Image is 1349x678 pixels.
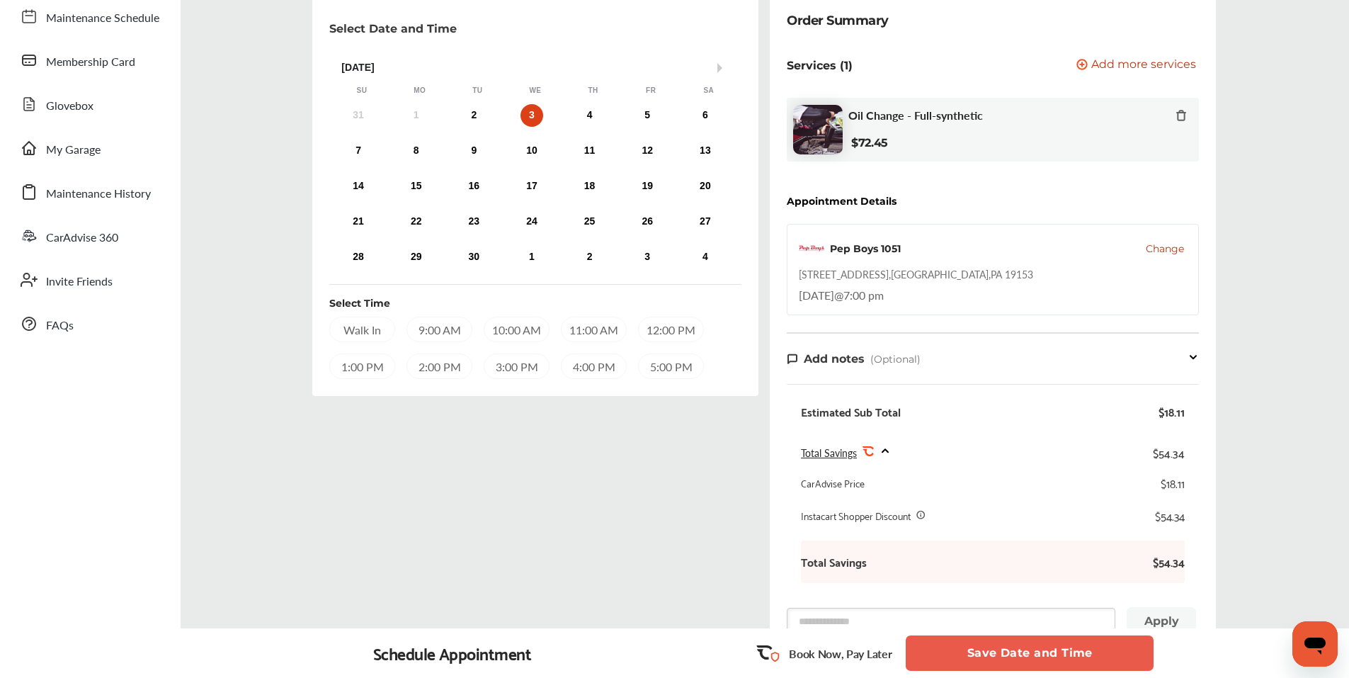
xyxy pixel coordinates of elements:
div: Choose Saturday, October 4th, 2025 [694,246,717,269]
div: 2:00 PM [406,354,472,379]
a: My Garage [13,130,166,166]
span: Invite Friends [46,273,113,291]
div: Mo [413,86,427,96]
div: $18.11 [1159,405,1185,419]
div: Choose Thursday, September 25th, 2025 [579,210,601,233]
a: FAQs [13,305,166,342]
div: Choose Sunday, September 14th, 2025 [347,175,370,198]
span: Oil Change - Full-synthetic [848,108,983,122]
span: Total Savings [801,446,857,460]
div: Choose Thursday, September 4th, 2025 [579,104,601,127]
div: 3:00 PM [484,354,550,379]
div: We [528,86,542,96]
div: Appointment Details [787,196,897,207]
div: 11:00 AM [561,317,627,342]
div: Choose Monday, September 8th, 2025 [405,140,428,162]
div: $54.34 [1155,509,1185,523]
div: Choose Wednesday, October 1st, 2025 [520,246,543,269]
p: Book Now, Pay Later [789,645,892,662]
div: Su [355,86,369,96]
span: [DATE] [799,287,834,303]
div: Choose Tuesday, September 16th, 2025 [462,175,485,198]
div: Walk In [329,317,395,342]
b: Total Savings [801,555,867,569]
div: Choose Sunday, September 21st, 2025 [347,210,370,233]
b: $54.34 [1142,555,1185,569]
div: Select Time [329,296,390,310]
div: Choose Friday, September 26th, 2025 [636,210,659,233]
img: oil-change-thumb.jpg [793,105,843,154]
div: Not available Sunday, August 31st, 2025 [347,104,370,127]
div: Choose Thursday, September 18th, 2025 [579,175,601,198]
div: Instacart Shopper Discount [801,509,911,523]
div: 9:00 AM [406,317,472,342]
div: Choose Wednesday, September 10th, 2025 [520,140,543,162]
p: Select Date and Time [329,22,457,35]
div: 1:00 PM [329,354,395,379]
div: Choose Monday, September 22nd, 2025 [405,210,428,233]
a: Maintenance History [13,174,166,210]
div: Choose Thursday, October 2nd, 2025 [579,246,601,269]
div: Pep Boys 1051 [830,242,901,256]
button: Next Month [717,63,727,73]
a: Add more services [1076,59,1199,72]
div: Not available Monday, September 1st, 2025 [405,104,428,127]
div: Choose Saturday, September 13th, 2025 [694,140,717,162]
div: Choose Tuesday, September 30th, 2025 [462,246,485,269]
div: 10:00 AM [484,317,550,342]
div: month 2025-09 [329,101,734,271]
div: Schedule Appointment [373,643,532,663]
div: Choose Wednesday, September 24th, 2025 [520,210,543,233]
div: Estimated Sub Total [801,405,901,419]
div: Choose Tuesday, September 2nd, 2025 [462,104,485,127]
div: Choose Friday, September 5th, 2025 [636,104,659,127]
div: $18.11 [1161,476,1185,490]
a: Membership Card [13,42,166,79]
div: Choose Tuesday, September 23rd, 2025 [462,210,485,233]
button: Apply [1127,607,1196,635]
span: @ [834,287,843,303]
button: Save Date and Time [906,635,1154,671]
span: FAQs [46,317,74,335]
span: (Optional) [870,353,921,366]
div: Choose Saturday, September 20th, 2025 [694,175,717,198]
div: 4:00 PM [561,354,627,379]
span: Membership Card [46,53,135,72]
img: note-icon.db9493fa.svg [787,353,798,365]
div: Choose Monday, September 15th, 2025 [405,175,428,198]
div: Choose Sunday, September 7th, 2025 [347,140,370,162]
div: Choose Monday, September 29th, 2025 [405,246,428,269]
div: Th [586,86,600,96]
b: $72.45 [851,136,888,149]
span: Glovebox [46,97,93,115]
button: Add more services [1076,59,1196,72]
div: $54.34 [1153,443,1185,462]
a: Invite Friends [13,261,166,298]
div: Choose Wednesday, September 17th, 2025 [520,175,543,198]
div: Choose Friday, September 19th, 2025 [636,175,659,198]
div: Choose Tuesday, September 9th, 2025 [462,140,485,162]
div: Choose Sunday, September 28th, 2025 [347,246,370,269]
span: Maintenance History [46,185,151,203]
div: Choose Friday, September 12th, 2025 [636,140,659,162]
div: 12:00 PM [638,317,704,342]
div: Choose Friday, October 3rd, 2025 [636,246,659,269]
p: Services (1) [787,59,853,72]
div: Choose Wednesday, September 3rd, 2025 [520,104,543,127]
a: CarAdvise 360 [13,217,166,254]
div: [DATE] [333,62,738,74]
div: Choose Thursday, September 11th, 2025 [579,140,601,162]
div: CarAdvise Price [801,476,865,490]
span: My Garage [46,141,101,159]
span: Add notes [804,352,865,366]
span: CarAdvise 360 [46,229,118,247]
span: Maintenance Schedule [46,9,159,28]
button: Change [1146,242,1184,256]
div: Choose Saturday, September 27th, 2025 [694,210,717,233]
img: logo-pepboys.png [799,236,824,261]
div: 5:00 PM [638,354,704,379]
div: Sa [702,86,716,96]
div: Fr [644,86,658,96]
div: Order Summary [787,11,889,30]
